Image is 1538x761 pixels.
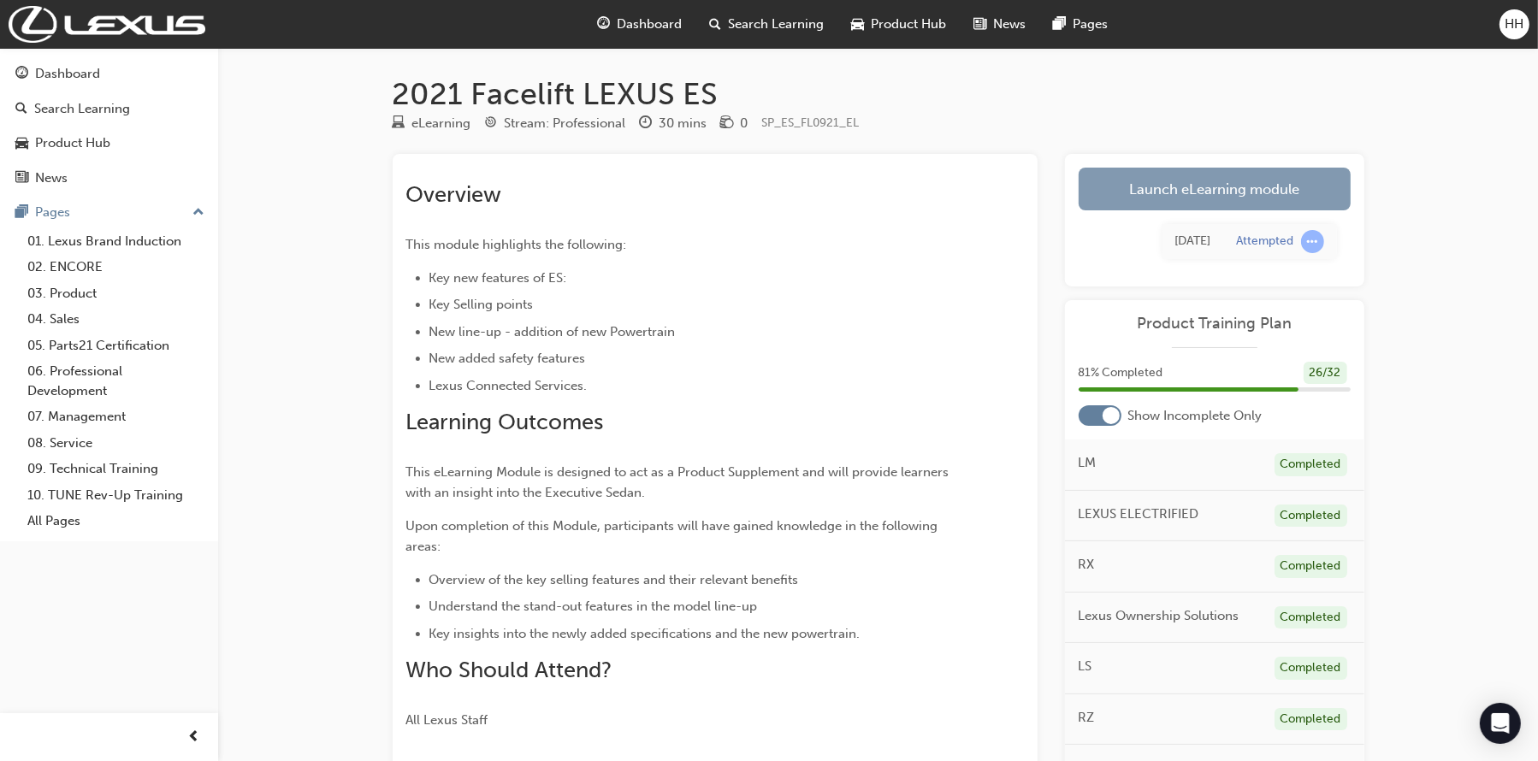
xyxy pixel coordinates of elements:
[21,456,211,482] a: 09. Technical Training
[429,599,758,614] span: Understand the stand-out features in the model line-up
[721,113,748,134] div: Price
[406,712,488,728] span: All Lexus Staff
[728,15,824,34] span: Search Learning
[709,14,721,35] span: search-icon
[35,203,70,222] div: Pages
[640,116,653,132] span: clock-icon
[1079,657,1092,676] span: LS
[505,114,626,133] div: Stream: Professional
[660,114,707,133] div: 30 mins
[21,280,211,307] a: 03. Product
[1275,555,1347,578] div: Completed
[9,6,205,43] img: Trak
[429,297,534,312] span: Key Selling points
[1079,708,1095,728] span: RZ
[1039,7,1121,42] a: pages-iconPages
[7,127,211,159] a: Product Hub
[851,14,864,35] span: car-icon
[1128,406,1263,426] span: Show Incomplete Only
[960,7,1039,42] a: news-iconNews
[1275,657,1347,680] div: Completed
[1301,230,1324,253] span: learningRecordVerb_ATTEMPT-icon
[1079,606,1239,626] span: Lexus Ownership Solutions
[1079,504,1199,524] span: LEXUS ELECTRIFIED
[721,116,734,132] span: money-icon
[640,113,707,134] div: Duration
[837,7,960,42] a: car-iconProduct Hub
[993,15,1026,34] span: News
[429,351,586,366] span: New added safety features
[762,115,860,130] span: Learning resource code
[1079,314,1351,333] a: Product Training Plan
[393,75,1364,113] h1: 2021 Facelift LEXUS ES
[21,306,211,333] a: 04. Sales
[7,58,211,90] a: Dashboard
[35,64,100,84] div: Dashboard
[1079,168,1351,210] a: Launch eLearning module
[15,102,27,117] span: search-icon
[1079,453,1097,473] span: LM
[21,358,211,404] a: 06. Professional Development
[7,55,211,197] button: DashboardSearch LearningProduct HubNews
[35,133,110,153] div: Product Hub
[1275,708,1347,731] div: Completed
[21,482,211,509] a: 10. TUNE Rev-Up Training
[21,508,211,534] a: All Pages
[1079,363,1163,383] span: 81 % Completed
[429,626,861,641] span: Key insights into the newly added specifications and the new powertrain.
[34,99,130,119] div: Search Learning
[406,518,942,554] span: Upon completion of this Module, participants will have gained knowledge in the following areas:
[485,113,626,134] div: Stream
[1480,703,1521,744] div: Open Intercom Messenger
[393,116,405,132] span: learningResourceType_ELEARNING-icon
[406,657,612,683] span: Who Should Attend?
[7,197,211,228] button: Pages
[485,116,498,132] span: target-icon
[15,171,28,186] span: news-icon
[429,324,676,339] span: New line-up - addition of new Powertrain
[741,114,748,133] div: 0
[21,430,211,457] a: 08. Service
[15,205,28,221] span: pages-icon
[1304,362,1347,385] div: 26 / 32
[21,254,211,280] a: 02. ENCORE
[188,727,201,748] span: prev-icon
[1175,232,1211,251] div: Mon Jul 28 2025 10:35:53 GMT+0930 (Australian Central Standard Time)
[1053,14,1066,35] span: pages-icon
[597,14,610,35] span: guage-icon
[406,237,627,252] span: This module highlights the following:
[1275,504,1347,528] div: Completed
[1237,233,1294,250] div: Attempted
[7,93,211,125] a: Search Learning
[871,15,946,34] span: Product Hub
[1505,15,1524,34] span: HH
[695,7,837,42] a: search-iconSearch Learning
[406,464,953,500] span: This eLearning Module is designed to act as a Product Supplement and will provide learners with a...
[429,378,588,393] span: Lexus Connected Services.
[15,136,28,151] span: car-icon
[406,181,502,208] span: Overview
[406,409,604,435] span: Learning Outcomes
[15,67,28,82] span: guage-icon
[412,114,471,133] div: eLearning
[1079,555,1095,575] span: RX
[21,228,211,255] a: 01. Lexus Brand Induction
[617,15,682,34] span: Dashboard
[583,7,695,42] a: guage-iconDashboard
[192,202,204,224] span: up-icon
[21,404,211,430] a: 07. Management
[21,333,211,359] a: 05. Parts21 Certification
[35,168,68,188] div: News
[429,270,567,286] span: Key new features of ES:
[973,14,986,35] span: news-icon
[393,113,471,134] div: Type
[1500,9,1529,39] button: HH
[429,572,799,587] span: Overview of the key selling features and their relevant benefits
[1073,15,1108,34] span: Pages
[1275,606,1347,629] div: Completed
[1275,453,1347,476] div: Completed
[7,162,211,194] a: News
